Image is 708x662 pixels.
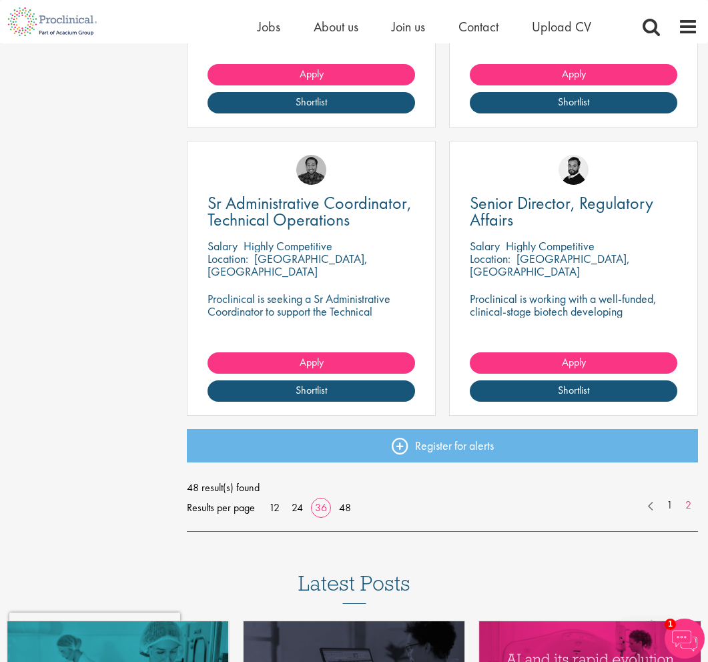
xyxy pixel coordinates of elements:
[458,18,498,35] a: Contact
[244,238,332,254] p: Highly Competitive
[208,352,415,374] a: Apply
[470,251,630,279] p: [GEOGRAPHIC_DATA], [GEOGRAPHIC_DATA]
[9,613,180,653] iframe: reCAPTCHA
[300,67,324,81] span: Apply
[562,355,586,369] span: Apply
[392,18,425,35] a: Join us
[470,292,677,343] p: Proclinical is working with a well-funded, clinical-stage biotech developing transformative thera...
[562,67,586,81] span: Apply
[532,18,591,35] a: Upload CV
[208,238,238,254] span: Salary
[679,498,698,513] a: 2
[300,355,324,369] span: Apply
[264,501,284,515] a: 12
[470,380,677,402] a: Shortlist
[470,92,677,113] a: Shortlist
[208,292,415,356] p: Proclinical is seeking a Sr Administrative Coordinator to support the Technical Operations depart...
[665,619,676,630] span: 1
[314,18,358,35] a: About us
[470,192,653,231] span: Senior Director, Regulatory Affairs
[208,251,248,266] span: Location:
[298,572,410,604] h3: Latest Posts
[187,498,255,518] span: Results per page
[208,192,412,231] span: Sr Administrative Coordinator, Technical Operations
[470,352,677,374] a: Apply
[334,501,356,515] a: 48
[470,251,510,266] span: Location:
[470,64,677,85] a: Apply
[660,498,679,513] a: 1
[187,429,698,462] a: Register for alerts
[470,238,500,254] span: Salary
[287,501,308,515] a: 24
[665,619,705,659] img: Chatbot
[310,501,332,515] a: 36
[258,18,280,35] a: Jobs
[208,251,368,279] p: [GEOGRAPHIC_DATA], [GEOGRAPHIC_DATA]
[506,238,595,254] p: Highly Competitive
[296,155,326,185] img: Mike Raletz
[208,64,415,85] a: Apply
[470,195,677,228] a: Senior Director, Regulatory Affairs
[187,478,698,498] span: 48 result(s) found
[208,195,415,228] a: Sr Administrative Coordinator, Technical Operations
[208,380,415,402] a: Shortlist
[559,155,589,185] img: Nick Walker
[208,92,415,113] a: Shortlist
